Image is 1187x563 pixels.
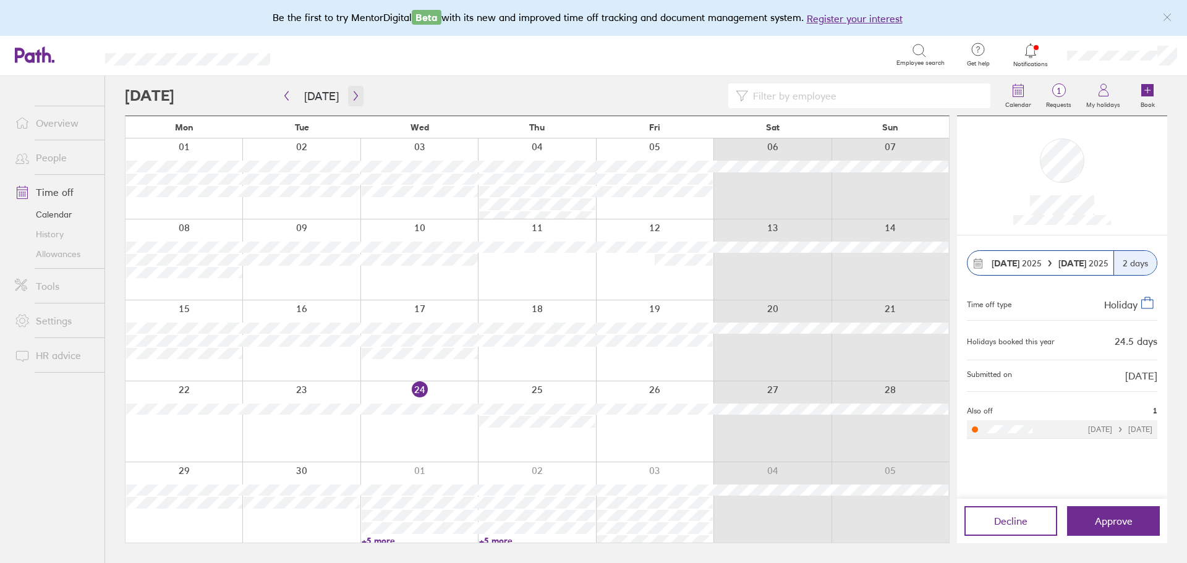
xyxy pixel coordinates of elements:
span: Also off [967,407,993,415]
span: [DATE] [1125,370,1157,381]
div: Search [304,49,335,60]
span: Sat [766,122,780,132]
a: Calendar [998,76,1039,116]
span: Employee search [896,59,945,67]
div: Holidays booked this year [967,337,1055,346]
span: Notifications [1011,61,1051,68]
a: Time off [5,180,104,205]
a: History [5,224,104,244]
a: Book [1128,76,1167,116]
strong: [DATE] [992,258,1019,269]
a: +5 more [479,535,595,546]
div: Time off type [967,295,1011,310]
a: Calendar [5,205,104,224]
a: HR advice [5,343,104,368]
span: Decline [994,515,1027,527]
input: Filter by employee [748,84,983,108]
span: 1 [1153,407,1157,415]
div: 24.5 days [1115,336,1157,347]
a: 1Requests [1039,76,1079,116]
button: Register your interest [807,11,903,26]
span: Beta [412,10,441,25]
div: 2 days [1113,251,1157,275]
button: Approve [1067,506,1160,536]
a: Notifications [1011,42,1051,68]
a: Settings [5,308,104,333]
label: Calendar [998,98,1039,109]
span: Get help [958,60,998,67]
a: Tools [5,274,104,298]
div: [DATE] [DATE] [1088,425,1152,434]
a: People [5,145,104,170]
div: Be the first to try MentorDigital with its new and improved time off tracking and document manage... [273,10,915,26]
span: Wed [411,122,429,132]
strong: [DATE] [1058,258,1089,269]
span: Fri [649,122,660,132]
a: Allowances [5,244,104,264]
label: Requests [1039,98,1079,109]
a: My holidays [1079,76,1128,116]
span: Sun [882,122,898,132]
span: Tue [295,122,309,132]
span: 1 [1039,86,1079,96]
span: Holiday [1104,298,1138,311]
span: Submitted on [967,370,1012,381]
label: My holidays [1079,98,1128,109]
a: Overview [5,111,104,135]
button: [DATE] [294,86,349,106]
label: Book [1133,98,1162,109]
span: Thu [529,122,545,132]
a: +5 more [362,535,478,546]
button: Decline [964,506,1057,536]
span: Approve [1095,515,1133,527]
span: 2025 [992,258,1042,268]
span: Mon [175,122,194,132]
span: 2025 [1058,258,1108,268]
